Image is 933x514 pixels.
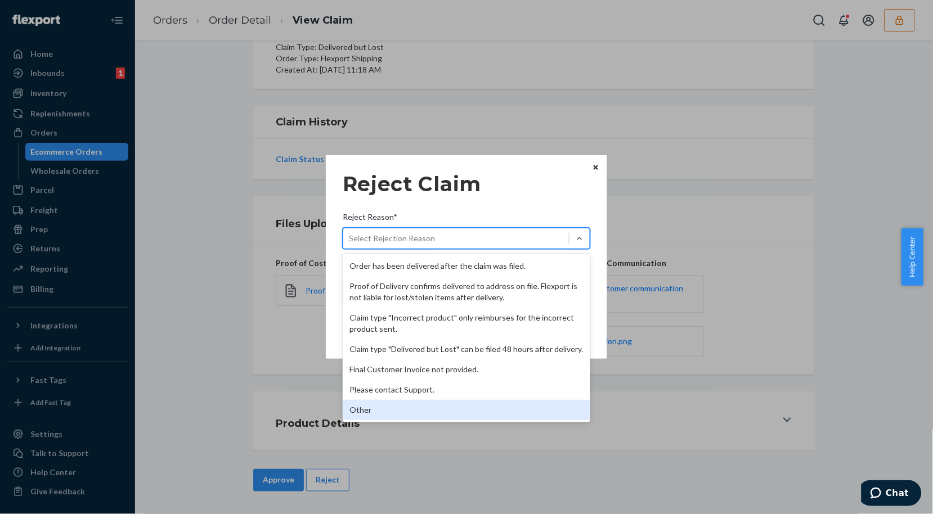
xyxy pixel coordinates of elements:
button: Close [590,161,602,173]
div: Order has been delivered after the claim was filed. [343,256,590,276]
div: Select Rejection Reason [349,233,435,244]
div: Other [343,400,590,420]
span: Chat [25,8,48,18]
div: Please contact Support. [343,380,590,400]
div: Claim type "Incorrect product" only reimburses for the incorrect product sent. [343,308,590,339]
span: Reject Reason* [343,211,397,227]
h3: Reject Claim [343,172,590,196]
div: Proof of Delivery confirms delivered to address on file. Flexport is not liable for lost/stolen i... [343,276,590,308]
div: Final Customer Invoice not provided. [343,359,590,380]
div: Claim type "Delivered but Lost" can be filed 48 hours after delivery. [343,339,590,359]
